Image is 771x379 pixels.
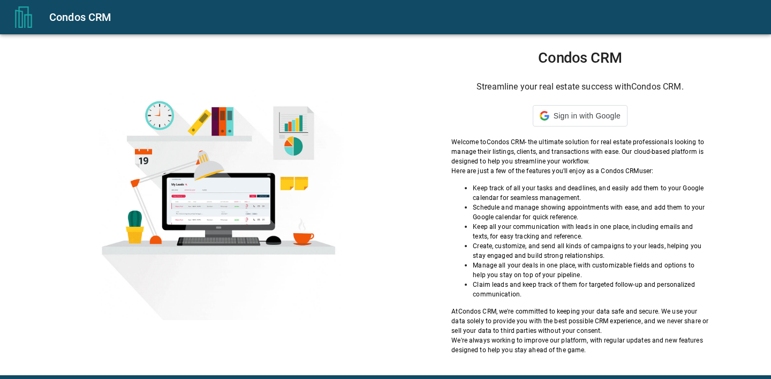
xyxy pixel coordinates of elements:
[533,105,628,127] div: Sign in with Google
[451,49,708,66] h1: Condos CRM
[451,79,708,94] h6: Streamline your real estate success with Condos CRM .
[473,261,708,280] p: Manage all your deals in one place, with customizable fields and options to help you stay on top ...
[473,222,708,241] p: Keep all your communication with leads in one place, including emails and texts, for easy trackin...
[49,9,758,26] div: Condos CRM
[451,336,708,355] p: We're always working to improve our platform, with regular updates and new features designed to h...
[473,241,708,261] p: Create, customize, and send all kinds of campaigns to your leads, helping you stay engaged and bu...
[451,166,708,176] p: Here are just a few of the features you'll enjoy as a Condos CRM user:
[554,112,621,120] span: Sign in with Google
[451,307,708,336] p: At Condos CRM , we're committed to keeping your data safe and secure. We use your data solely to ...
[473,280,708,299] p: Claim leads and keep track of them for targeted follow-up and personalized communication.
[451,137,708,166] p: Welcome to Condos CRM - the ultimate solution for real estate professionals looking to manage the...
[473,203,708,222] p: Schedule and manage showing appointments with ease, and add them to your Google calendar for quic...
[473,183,708,203] p: Keep track of all your tasks and deadlines, and easily add them to your Google calendar for seaml...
